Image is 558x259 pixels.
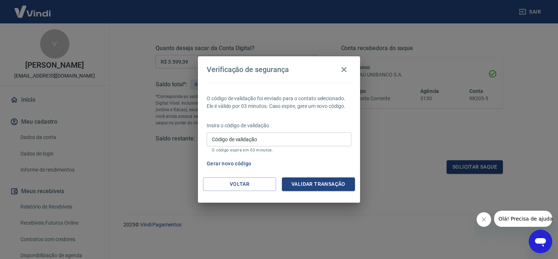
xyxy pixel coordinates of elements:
[282,177,355,191] button: Validar transação
[207,65,289,74] h4: Verificação de segurança
[4,5,61,11] span: Olá! Precisa de ajuda?
[203,177,276,191] button: Voltar
[207,95,351,110] p: O código de validação foi enviado para o contato selecionado. Ele é válido por 03 minutos. Caso e...
[477,212,491,227] iframe: Fechar mensagem
[207,122,351,129] p: Insira o código de validação
[529,230,552,253] iframe: Botão para abrir a janela de mensagens
[212,148,346,153] p: O código expira em 03 minutos.
[494,211,552,227] iframe: Mensagem da empresa
[204,157,255,170] button: Gerar novo código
